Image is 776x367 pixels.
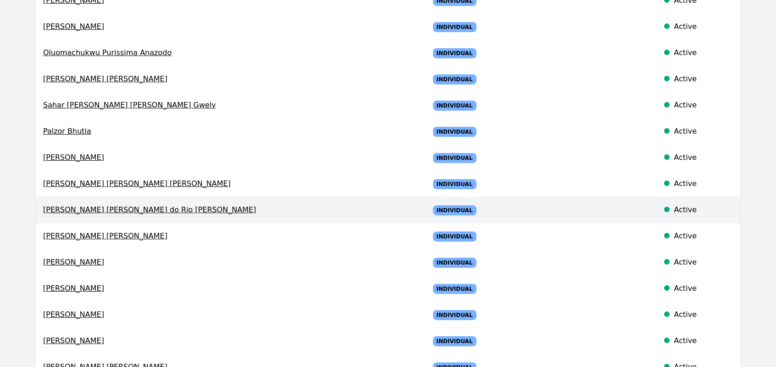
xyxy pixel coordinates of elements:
[674,126,733,137] div: Active
[43,73,415,85] span: [PERSON_NAME] [PERSON_NAME]
[433,310,477,320] span: Individual
[433,74,477,85] span: Individual
[43,152,415,163] span: [PERSON_NAME]
[674,152,733,163] div: Active
[43,335,415,346] span: [PERSON_NAME]
[674,283,733,294] div: Active
[674,204,733,215] div: Active
[43,178,415,189] span: [PERSON_NAME] [PERSON_NAME] [PERSON_NAME]
[674,335,733,346] div: Active
[674,47,733,58] div: Active
[433,205,477,215] span: Individual
[433,127,477,137] span: Individual
[674,21,733,32] div: Active
[433,231,477,242] span: Individual
[674,231,733,242] div: Active
[43,257,415,268] span: [PERSON_NAME]
[433,336,477,346] span: Individual
[433,179,477,189] span: Individual
[674,257,733,268] div: Active
[674,100,733,111] div: Active
[43,100,415,111] span: Sahar [PERSON_NAME] [PERSON_NAME] Gwely
[43,126,415,137] span: Palzor Bhutia
[433,101,477,111] span: Individual
[433,22,477,32] span: Individual
[43,231,415,242] span: [PERSON_NAME] [PERSON_NAME]
[433,284,477,294] span: Individual
[674,178,733,189] div: Active
[433,258,477,268] span: Individual
[433,153,477,163] span: Individual
[43,21,415,32] span: [PERSON_NAME]
[674,73,733,85] div: Active
[43,309,415,320] span: [PERSON_NAME]
[674,309,733,320] div: Active
[433,48,477,58] span: Individual
[43,283,415,294] span: [PERSON_NAME]
[43,47,415,58] span: Oluomachukwu Purissima Anazodo
[43,204,415,215] span: [PERSON_NAME] [PERSON_NAME] do Rio [PERSON_NAME]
